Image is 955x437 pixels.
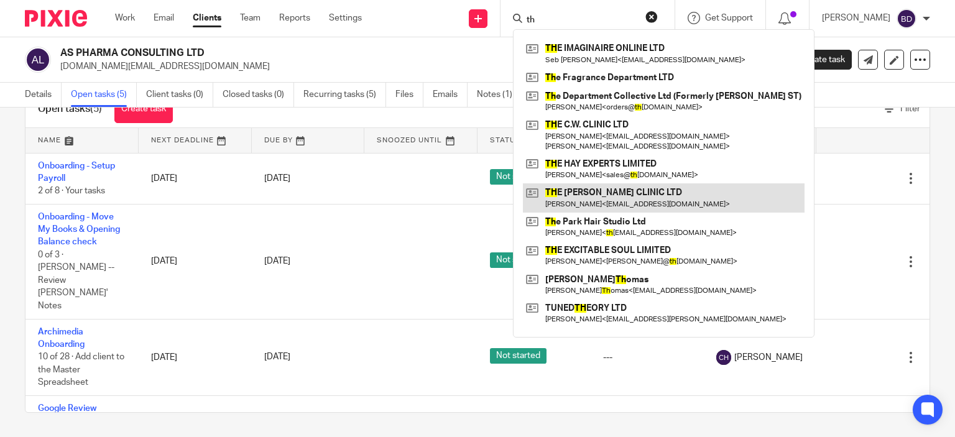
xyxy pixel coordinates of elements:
a: Create task [114,95,173,123]
span: Waiting for client [603,412,681,428]
a: Google Review [38,404,96,413]
span: [DATE] [264,174,290,183]
a: Closed tasks (0) [223,83,294,107]
p: [DOMAIN_NAME][EMAIL_ADDRESS][DOMAIN_NAME] [60,60,761,73]
a: Email [154,12,174,24]
div: --- [603,351,691,364]
h1: Open tasks [38,103,102,116]
td: [DATE] [139,153,252,204]
input: Search [525,15,637,26]
span: 0 of 3 · [PERSON_NAME] -- Review [PERSON_NAME]' Notes [38,251,114,310]
h2: AS PHARMA CONSULTING LTD [60,47,621,60]
td: [DATE] [139,204,252,319]
span: Not started [490,252,547,268]
span: [DATE] [264,353,290,362]
span: Not started [490,412,547,428]
button: Clear [645,11,658,23]
a: Files [395,83,423,107]
a: Open tasks (5) [71,83,137,107]
a: Reports [279,12,310,24]
span: 10 of 28 · Add client to the Master Spreadsheet [38,352,124,387]
span: Not started [490,348,547,364]
img: svg%3E [716,350,731,365]
p: [PERSON_NAME] [822,12,890,24]
a: Client tasks (0) [146,83,213,107]
a: Onboarding - Move My Books & Opening Balance check [38,213,120,247]
a: Notes (1) [477,83,522,107]
td: [DATE] [139,319,252,395]
span: [DATE] [264,257,290,266]
a: Emails [433,83,468,107]
a: Settings [329,12,362,24]
a: Recurring tasks (5) [303,83,386,107]
span: Status [490,137,521,144]
img: Pixie [25,10,87,27]
a: Onboarding - Setup Payroll [38,162,115,183]
span: Filter [900,104,920,113]
span: [PERSON_NAME] [734,351,803,364]
a: Team [240,12,261,24]
span: 2 of 8 · Your tasks [38,186,105,195]
a: Clients [193,12,221,24]
span: Get Support [705,14,753,22]
a: Archimedia Onboarding [38,328,85,349]
a: Create task [780,50,852,70]
span: Snoozed Until [377,137,442,144]
span: Not started [490,169,547,185]
img: svg%3E [897,9,916,29]
a: Details [25,83,62,107]
span: (5) [90,104,102,114]
a: Work [115,12,135,24]
img: svg%3E [25,47,51,73]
